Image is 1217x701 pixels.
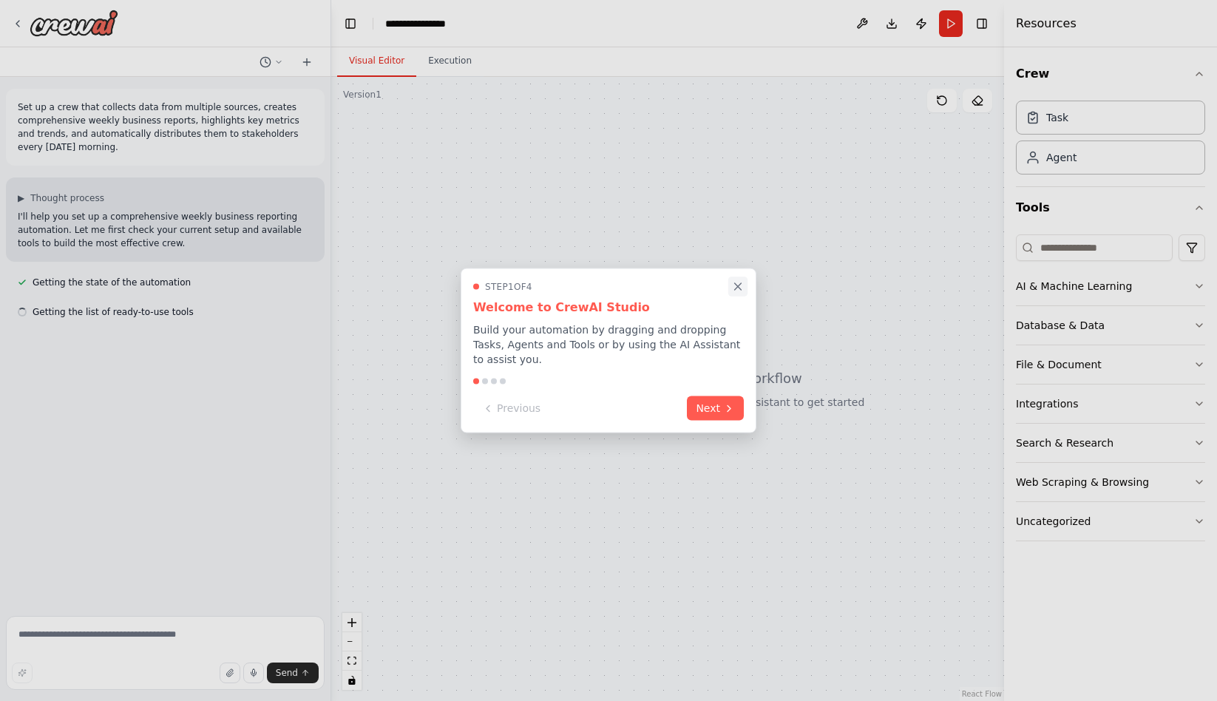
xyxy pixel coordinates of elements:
[728,277,748,296] button: Close walkthrough
[340,13,361,34] button: Hide left sidebar
[473,322,744,367] p: Build your automation by dragging and dropping Tasks, Agents and Tools or by using the AI Assista...
[687,396,744,421] button: Next
[485,281,532,293] span: Step 1 of 4
[473,299,744,316] h3: Welcome to CrewAI Studio
[473,396,549,421] button: Previous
